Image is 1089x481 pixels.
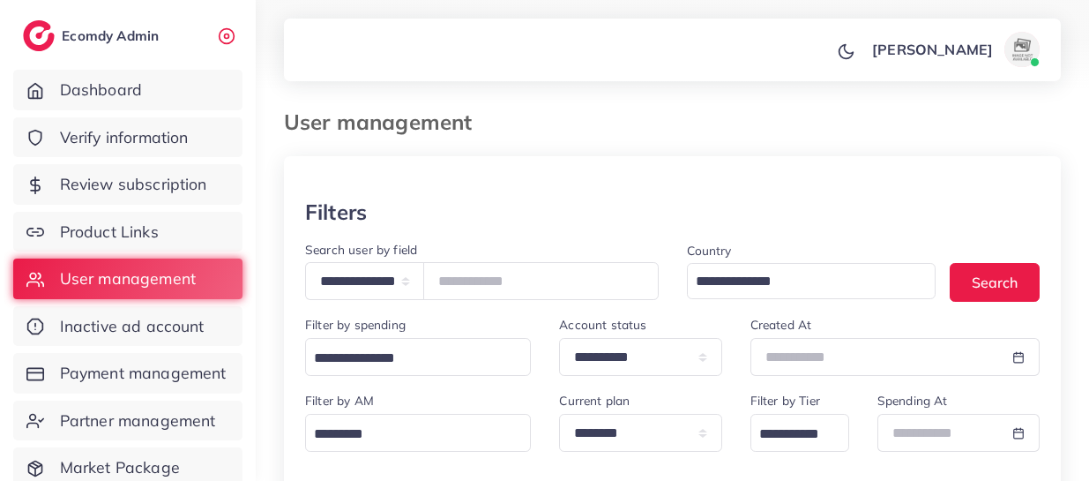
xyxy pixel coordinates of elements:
[559,316,646,334] label: Account status
[60,79,142,101] span: Dashboard
[23,20,55,51] img: logo
[60,410,216,432] span: Partner management
[284,109,486,135] h3: User management
[13,164,242,205] a: Review subscription
[60,362,227,385] span: Payment management
[13,212,242,252] a: Product Links
[305,414,531,452] div: Search for option
[305,241,417,259] label: Search user by field
[60,221,159,244] span: Product Links
[750,316,812,334] label: Created At
[13,70,242,110] a: Dashboard
[559,392,630,410] label: Current plan
[305,199,367,225] h3: Filters
[687,263,936,299] div: Search for option
[305,338,531,376] div: Search for option
[305,316,406,334] label: Filter by spending
[62,27,163,44] h2: Ecomdy Admin
[60,456,180,479] span: Market Package
[877,392,948,410] label: Spending At
[13,306,242,347] a: Inactive ad account
[862,32,1047,67] a: [PERSON_NAME]avatar
[950,263,1040,301] button: Search
[60,173,207,196] span: Review subscription
[750,392,820,410] label: Filter by Tier
[60,267,196,290] span: User management
[690,268,914,296] input: Search for option
[13,353,242,394] a: Payment management
[308,421,508,448] input: Search for option
[13,401,242,441] a: Partner management
[687,242,732,259] label: Country
[753,421,826,448] input: Search for option
[13,117,242,158] a: Verify information
[305,392,374,410] label: Filter by AM
[308,345,508,372] input: Search for option
[872,39,993,60] p: [PERSON_NAME]
[60,126,189,149] span: Verify information
[750,414,849,452] div: Search for option
[60,315,205,338] span: Inactive ad account
[1004,32,1040,67] img: avatar
[13,259,242,299] a: User management
[23,20,163,51] a: logoEcomdy Admin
